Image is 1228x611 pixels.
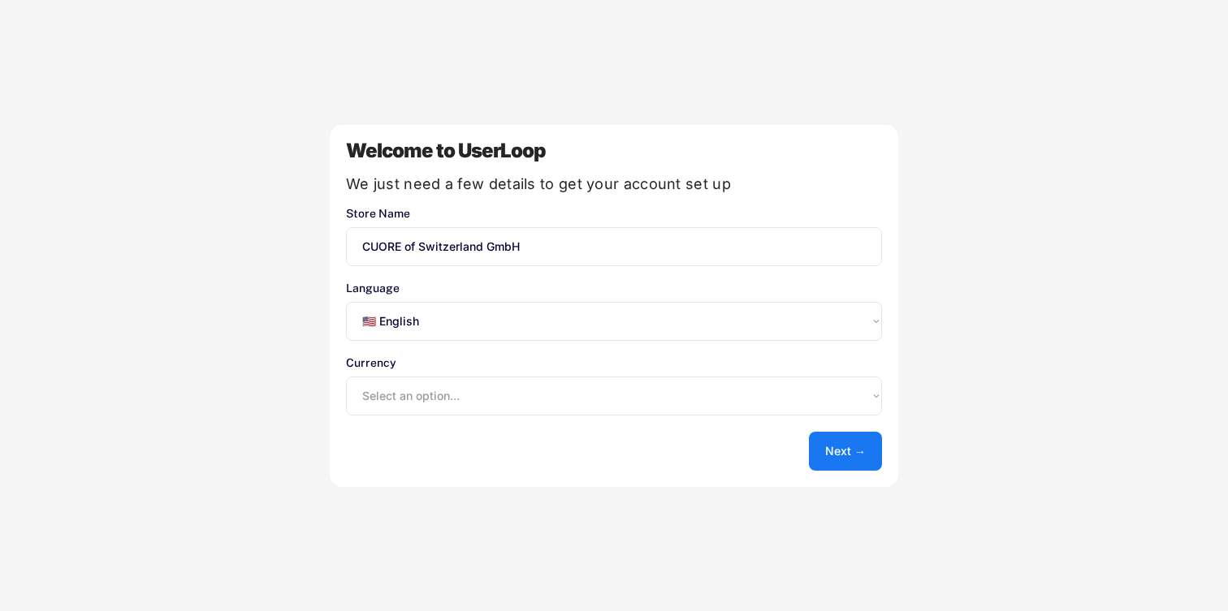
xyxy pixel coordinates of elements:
[346,282,882,294] div: Language
[346,357,882,368] div: Currency
[809,432,882,471] button: Next →
[346,227,882,266] input: You store's name
[346,177,882,191] div: We just need a few details to get your account set up
[346,141,882,161] div: Welcome to UserLoop
[346,208,882,219] div: Store Name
